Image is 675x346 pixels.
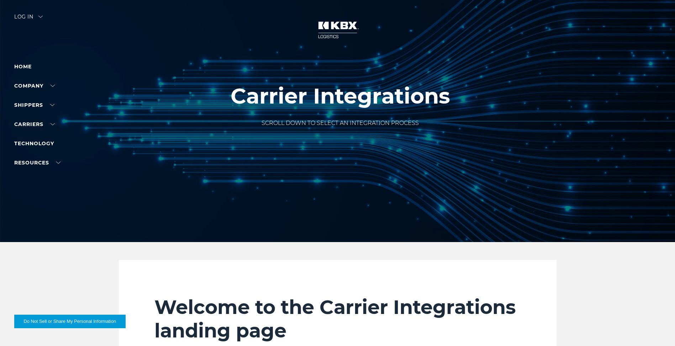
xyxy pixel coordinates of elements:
[14,63,32,70] a: Home
[231,84,450,108] h1: Carrier Integrations
[14,121,55,127] a: Carriers
[14,315,126,328] button: Do Not Sell or Share My Personal Information
[154,295,521,342] h2: Welcome to the Carrier Integrations landing page
[14,140,54,147] a: Technology
[14,14,43,25] div: Log in
[38,16,43,18] img: arrow
[231,119,450,127] p: SCROLL DOWN TO SELECT AN INTEGRATION PROCESS
[14,102,54,108] a: SHIPPERS
[311,14,364,46] img: kbx logo
[14,159,60,166] a: RESOURCES
[14,83,55,89] a: Company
